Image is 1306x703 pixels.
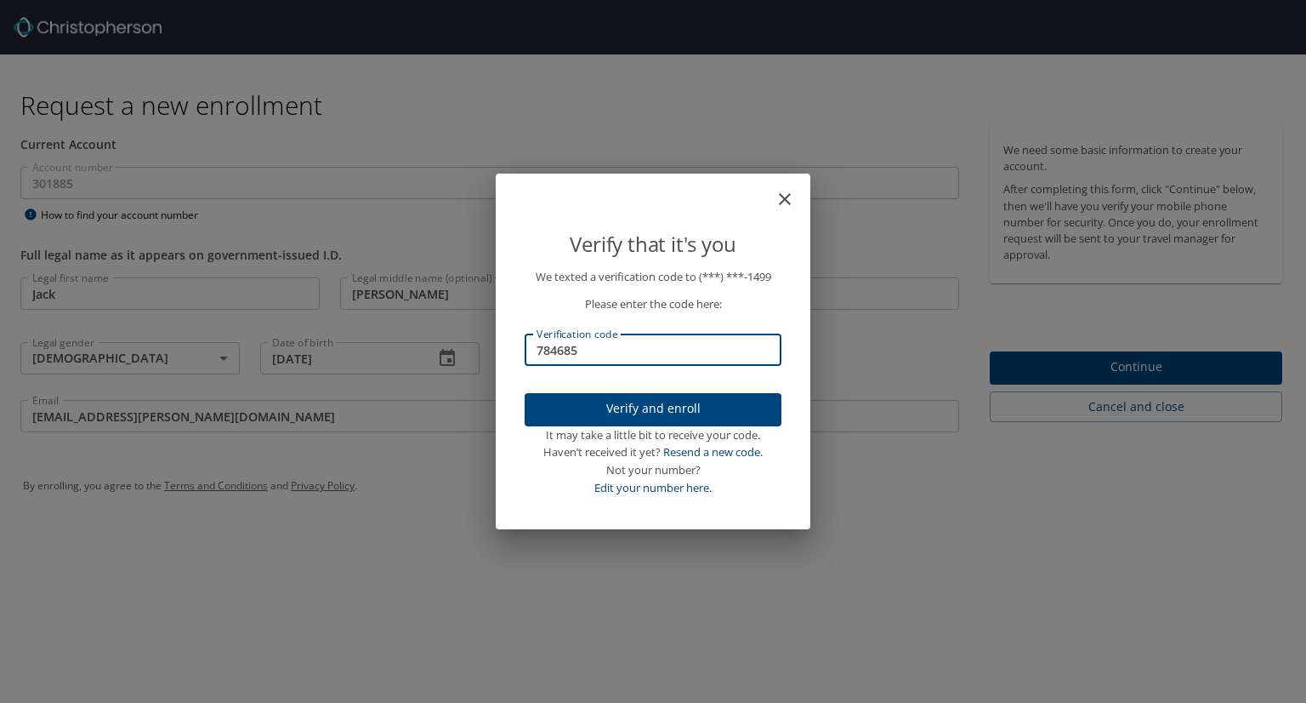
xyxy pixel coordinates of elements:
p: Please enter the code here: [525,295,781,313]
p: Verify that it's you [525,228,781,260]
span: Verify and enroll [538,398,768,420]
button: close [783,180,803,201]
div: Haven’t received it yet? [525,443,781,461]
div: It may take a little bit to receive your code. [525,426,781,444]
button: Verify and enroll [525,393,781,426]
a: Edit your number here. [594,480,712,495]
p: We texted a verification code to (***) ***- 1499 [525,268,781,286]
a: Resend a new code. [663,444,763,460]
div: Not your number? [525,461,781,479]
